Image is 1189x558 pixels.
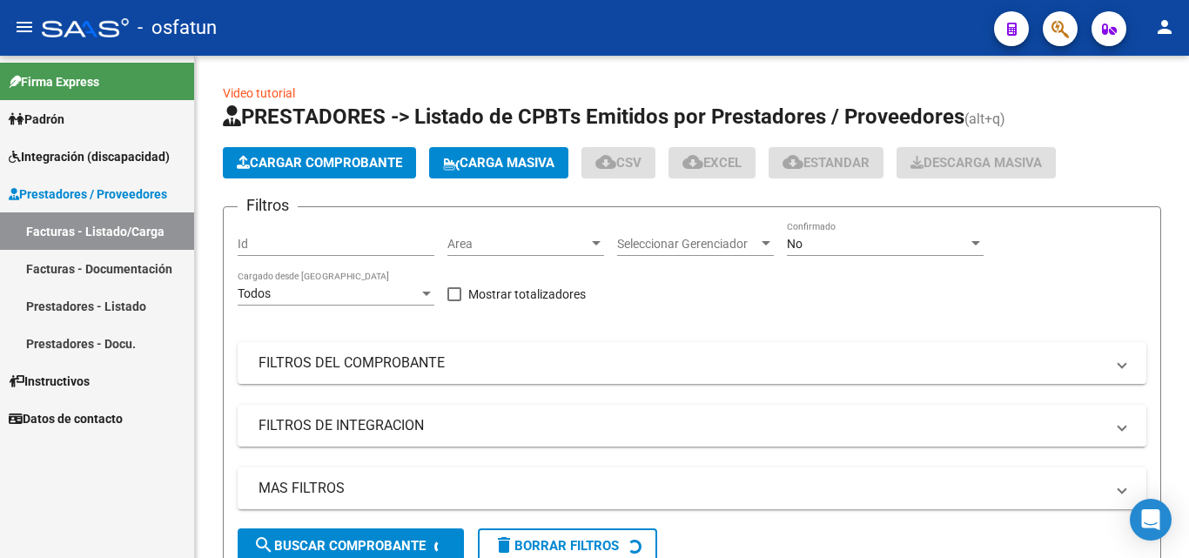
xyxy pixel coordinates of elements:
[9,409,123,428] span: Datos de contacto
[769,147,883,178] button: Estandar
[668,147,756,178] button: EXCEL
[14,17,35,37] mat-icon: menu
[223,86,295,100] a: Video tutorial
[223,104,964,129] span: PRESTADORES -> Listado de CPBTs Emitidos por Prestadores / Proveedores
[253,538,426,554] span: Buscar Comprobante
[447,237,588,252] span: Area
[253,534,274,555] mat-icon: search
[897,147,1056,178] button: Descarga Masiva
[494,534,514,555] mat-icon: delete
[964,111,1005,127] span: (alt+q)
[9,110,64,129] span: Padrón
[581,147,655,178] button: CSV
[9,72,99,91] span: Firma Express
[595,151,616,172] mat-icon: cloud_download
[9,147,170,166] span: Integración (discapacidad)
[494,538,619,554] span: Borrar Filtros
[443,155,554,171] span: Carga Masiva
[9,185,167,204] span: Prestadores / Proveedores
[595,155,642,171] span: CSV
[468,284,586,305] span: Mostrar totalizadores
[9,372,90,391] span: Instructivos
[1130,499,1172,541] div: Open Intercom Messenger
[617,237,758,252] span: Seleccionar Gerenciador
[259,353,1105,373] mat-panel-title: FILTROS DEL COMPROBANTE
[910,155,1042,171] span: Descarga Masiva
[238,405,1146,447] mat-expansion-panel-header: FILTROS DE INTEGRACION
[429,147,568,178] button: Carga Masiva
[897,147,1056,178] app-download-masive: Descarga masiva de comprobantes (adjuntos)
[238,467,1146,509] mat-expansion-panel-header: MAS FILTROS
[238,342,1146,384] mat-expansion-panel-header: FILTROS DEL COMPROBANTE
[138,9,217,47] span: - osfatun
[787,237,803,251] span: No
[682,155,742,171] span: EXCEL
[259,416,1105,435] mat-panel-title: FILTROS DE INTEGRACION
[783,155,870,171] span: Estandar
[1154,17,1175,37] mat-icon: person
[259,479,1105,498] mat-panel-title: MAS FILTROS
[237,155,402,171] span: Cargar Comprobante
[682,151,703,172] mat-icon: cloud_download
[238,286,271,300] span: Todos
[223,147,416,178] button: Cargar Comprobante
[238,193,298,218] h3: Filtros
[783,151,803,172] mat-icon: cloud_download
